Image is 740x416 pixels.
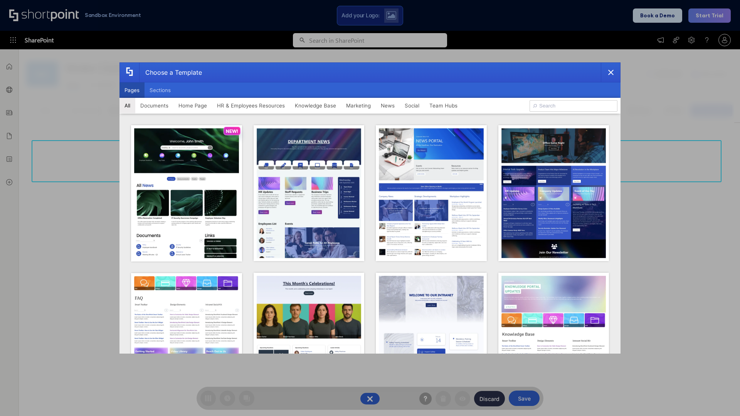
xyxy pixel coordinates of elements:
[376,98,400,113] button: News
[400,98,424,113] button: Social
[119,62,621,354] div: template selector
[530,100,617,112] input: Search
[290,98,341,113] button: Knowledge Base
[145,82,176,98] button: Sections
[119,82,145,98] button: Pages
[212,98,290,113] button: HR & Employees Resources
[173,98,212,113] button: Home Page
[226,128,238,134] p: NEW!
[119,98,135,113] button: All
[701,379,740,416] iframe: Chat Widget
[341,98,376,113] button: Marketing
[135,98,173,113] button: Documents
[424,98,462,113] button: Team Hubs
[139,63,202,82] div: Choose a Template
